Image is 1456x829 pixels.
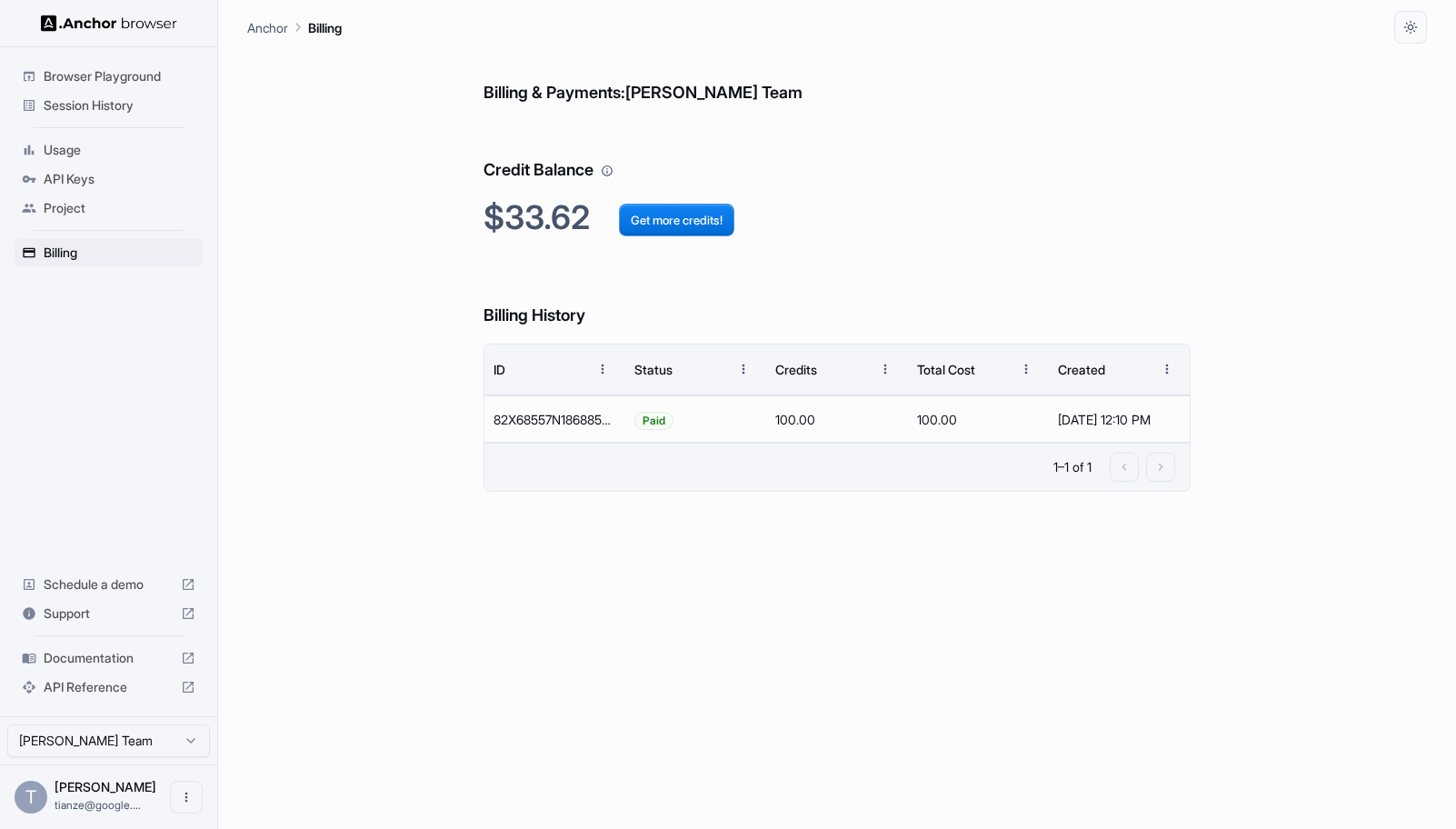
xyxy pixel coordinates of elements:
span: Billing [44,244,195,262]
span: Paid [635,397,673,444]
div: [DATE] 12:10 PM [1058,396,1181,443]
div: Status [634,362,673,377]
div: Total Cost [917,362,975,377]
h6: Billing & Payments: [PERSON_NAME] Team [484,44,1192,106]
p: 1–1 of 1 [1053,458,1092,476]
p: Billing [308,18,342,37]
div: Documentation [15,644,203,673]
button: Menu [727,353,760,385]
div: Created [1058,362,1105,377]
button: Sort [1118,353,1151,385]
div: Schedule a demo [15,570,203,599]
button: Menu [1010,353,1042,385]
span: Usage [44,141,195,159]
div: API Reference [15,673,203,702]
button: Menu [586,353,619,385]
div: 100.00 [908,395,1049,443]
div: Usage [15,135,203,165]
div: T [15,781,47,814]
div: 100.00 [766,395,907,443]
button: Menu [1151,353,1183,385]
span: Tianze Shi [55,779,156,794]
div: Credits [775,362,817,377]
span: Session History [44,96,195,115]
button: Open menu [170,781,203,814]
div: API Keys [15,165,203,194]
span: Browser Playground [44,67,195,85]
span: Documentation [44,649,174,667]
div: Project [15,194,203,223]
div: ID [494,362,505,377]
span: Support [44,604,174,623]
div: Support [15,599,203,628]
div: 82X68557N1868853G [484,395,625,443]
span: API Keys [44,170,195,188]
h6: Credit Balance [484,121,1192,184]
nav: breadcrumb [247,17,342,37]
span: tianze@google.com [55,798,141,812]
svg: Your credit balance will be consumed as you use the API. Visit the usage page to view a breakdown... [601,165,613,177]
button: Sort [553,353,586,385]
div: Session History [15,91,203,120]
img: Anchor Logo [41,15,177,32]
span: API Reference [44,678,174,696]
h2: $33.62 [484,198,1192,237]
button: Get more credits! [619,204,734,236]
button: Menu [869,353,902,385]
div: Browser Playground [15,62,203,91]
h6: Billing History [484,266,1192,329]
button: Sort [836,353,869,385]
div: Billing [15,238,203,267]
p: Anchor [247,18,288,37]
button: Sort [977,353,1010,385]
span: Project [44,199,195,217]
span: Schedule a demo [44,575,174,594]
button: Sort [694,353,727,385]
